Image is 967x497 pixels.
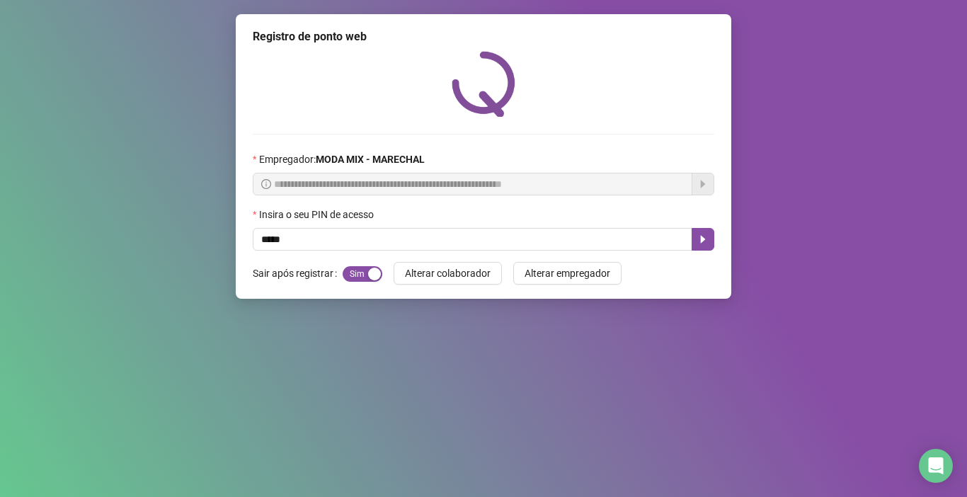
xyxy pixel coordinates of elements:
[525,265,610,281] span: Alterar empregador
[452,51,515,117] img: QRPoint
[261,179,271,189] span: info-circle
[405,265,491,281] span: Alterar colaborador
[919,449,953,483] div: Open Intercom Messenger
[253,262,343,285] label: Sair após registrar
[259,152,425,167] span: Empregador :
[697,234,709,245] span: caret-right
[253,207,383,222] label: Insira o seu PIN de acesso
[394,262,502,285] button: Alterar colaborador
[513,262,622,285] button: Alterar empregador
[316,154,425,165] strong: MODA MIX - MARECHAL
[253,28,714,45] div: Registro de ponto web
